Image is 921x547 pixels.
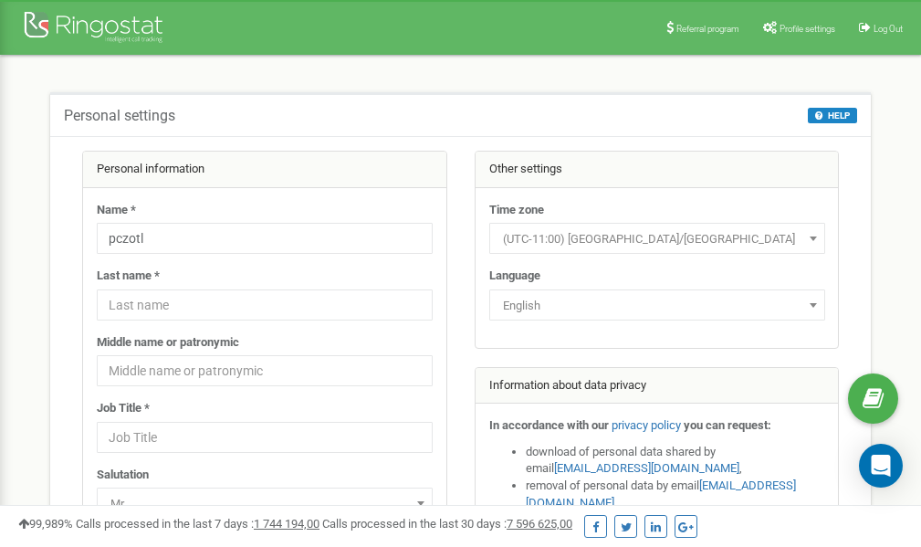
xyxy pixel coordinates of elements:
span: 99,989% [18,517,73,531]
strong: In accordance with our [489,418,609,432]
h5: Personal settings [64,108,175,124]
span: Profile settings [780,24,835,34]
div: Open Intercom Messenger [859,444,903,488]
input: Last name [97,289,433,321]
a: [EMAIL_ADDRESS][DOMAIN_NAME] [554,461,739,475]
u: 7 596 625,00 [507,517,572,531]
span: Mr. [97,488,433,519]
div: Information about data privacy [476,368,839,405]
label: Middle name or patronymic [97,334,239,352]
span: Mr. [103,491,426,517]
span: Log Out [874,24,903,34]
span: (UTC-11:00) Pacific/Midway [496,226,819,252]
span: Calls processed in the last 7 days : [76,517,319,531]
label: Job Title * [97,400,150,417]
div: Other settings [476,152,839,188]
span: (UTC-11:00) Pacific/Midway [489,223,825,254]
label: Name * [97,202,136,219]
div: Personal information [83,152,446,188]
span: English [496,293,819,319]
label: Salutation [97,467,149,484]
span: English [489,289,825,321]
u: 1 744 194,00 [254,517,319,531]
input: Middle name or patronymic [97,355,433,386]
li: download of personal data shared by email , [526,444,825,478]
label: Time zone [489,202,544,219]
strong: you can request: [684,418,771,432]
span: Referral program [676,24,739,34]
span: Calls processed in the last 30 days : [322,517,572,531]
li: removal of personal data by email , [526,478,825,511]
input: Name [97,223,433,254]
button: HELP [808,108,857,123]
a: privacy policy [612,418,681,432]
input: Job Title [97,422,433,453]
label: Language [489,268,540,285]
label: Last name * [97,268,160,285]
